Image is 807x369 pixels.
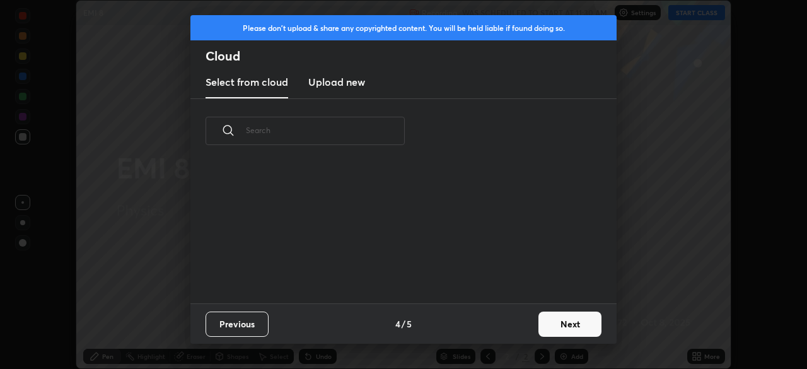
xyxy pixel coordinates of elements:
h4: / [402,317,405,331]
button: Next [538,312,601,337]
h3: Upload new [308,74,365,90]
button: Previous [206,312,269,337]
h4: 4 [395,317,400,331]
div: Please don't upload & share any copyrighted content. You will be held liable if found doing so. [190,15,617,40]
h4: 5 [407,317,412,331]
h3: Select from cloud [206,74,288,90]
input: Search [246,103,405,157]
h2: Cloud [206,48,617,64]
